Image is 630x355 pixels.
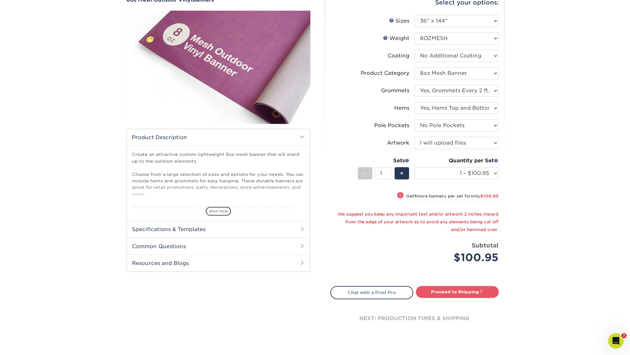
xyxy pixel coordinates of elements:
img: 8oz Mesh Outdoor Vinyl 01 [126,4,310,131]
div: Product Category [361,69,409,77]
div: Hems [394,104,409,112]
span: show more [206,207,231,216]
h2: Common Questions [127,238,310,255]
div: Sizes [389,17,409,25]
span: ! [399,192,401,199]
strong: Subtotal [472,242,498,249]
div: Pole Pockets [374,122,409,129]
p: Create an attractive custom lightweight 8oz mesh banner that will stand up to the outdoor element... [132,151,305,296]
h2: Product Description [127,129,310,146]
div: $100.95 [419,250,498,265]
a: Chat with a Print Pro [330,286,413,299]
div: Sets [358,157,409,165]
a: Proceed to Shipping [416,286,499,298]
div: Quantity per Set [415,157,498,165]
div: Weight [383,35,409,42]
span: $100.95 [480,194,498,198]
h2: Specifications & Templates [127,221,310,238]
div: next: production times & shipping [330,299,499,338]
span: + [400,168,404,178]
div: Artwork [387,139,409,147]
span: - [364,168,366,178]
div: Coating [388,52,409,60]
h2: Resources and Blogs [127,255,310,271]
iframe: Google Customer Reviews [2,335,55,353]
span: only [471,194,498,198]
iframe: Intercom live chat [608,333,624,349]
strong: 1 [414,194,416,198]
div: Grommets [381,87,409,95]
small: Get more banners per set for [406,194,498,200]
span: 2 [621,333,626,338]
small: We suggest you keep any important text and/or artwork 2 inches inward from the edge of your artwo... [338,212,498,232]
